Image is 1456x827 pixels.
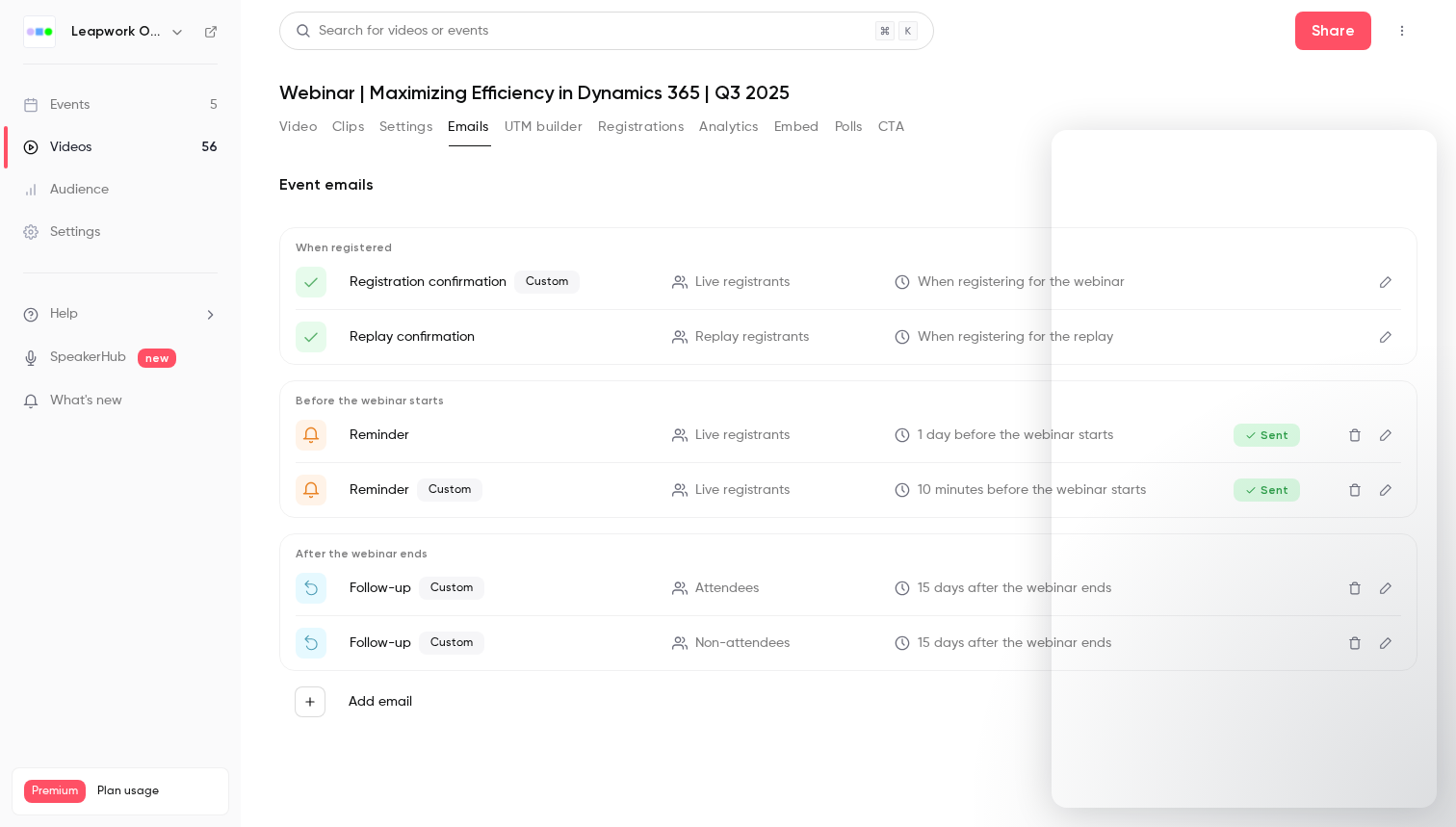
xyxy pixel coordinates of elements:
[279,173,1417,196] h2: Event emails
[695,426,790,446] span: Live registrants
[695,272,790,293] span: Live registrants
[296,546,1401,561] p: After the webinar ends
[23,138,91,157] div: Videos
[23,95,90,115] div: Events
[695,579,759,599] span: Attendees
[699,112,759,142] button: Analytics
[23,180,109,199] div: Audience
[296,420,1401,451] li: {{ event_name }} is about to go live
[918,272,1125,293] span: When registering for the webinar
[24,780,86,803] span: Premium
[50,304,78,324] span: Help
[695,327,809,348] span: Replay registrants
[918,633,1111,654] span: 15 days after the webinar ends
[448,112,488,142] button: Emails
[296,573,1401,604] li: Thanks for attending {{ event_name }}
[296,475,1401,505] li: {{ event_name }} is going live in about 10mn
[918,327,1113,348] span: When registering for the replay
[379,112,432,142] button: Settings
[23,222,100,242] div: Settings
[296,393,1401,408] p: Before the webinar starts
[350,577,649,600] p: Follow-up
[24,16,55,47] img: Leapwork Online Event
[296,322,1401,352] li: Here's your access link to {{ event_name }}!
[350,478,649,502] p: Reminder
[296,21,488,41] div: Search for videos or events
[514,271,580,294] span: Custom
[195,393,218,410] iframe: Noticeable Trigger
[50,391,122,411] span: What's new
[50,348,126,368] a: SpeakerHub
[350,327,649,347] p: Replay confirmation
[417,478,482,502] span: Custom
[835,112,863,142] button: Polls
[419,577,484,600] span: Custom
[332,112,364,142] button: Clips
[505,112,583,142] button: UTM builder
[695,480,790,501] span: Live registrants
[138,349,176,368] span: new
[296,628,1401,659] li: Watch the replay of {{ event_name }}
[1295,12,1371,50] button: Share
[350,426,649,445] p: Reminder
[419,632,484,655] span: Custom
[350,632,649,655] p: Follow-up
[296,267,1401,297] li: Here's your access link to {{ event_name }}!
[350,271,649,294] p: Registration confirmation
[23,304,218,324] li: help-dropdown-opener
[878,112,904,142] button: CTA
[918,579,1111,599] span: 15 days after the webinar ends
[279,81,1417,104] h1: Webinar | Maximizing Efficiency in Dynamics 365 | Q3 2025
[918,480,1146,501] span: 10 minutes before the webinar starts
[695,633,790,654] span: Non-attendees
[97,784,217,799] span: Plan usage
[1052,130,1437,808] iframe: Intercom live chat
[774,112,819,142] button: Embed
[296,240,1401,255] p: When registered
[1387,15,1417,46] button: Top Bar Actions
[349,692,412,711] label: Add email
[71,22,162,41] h6: Leapwork Online Event
[918,426,1113,446] span: 1 day before the webinar starts
[279,112,317,142] button: Video
[598,112,684,142] button: Registrations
